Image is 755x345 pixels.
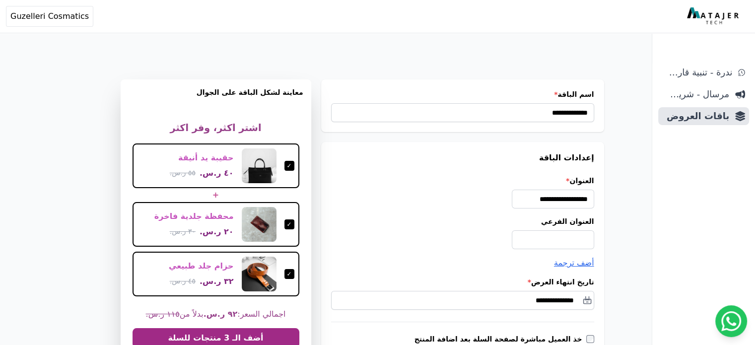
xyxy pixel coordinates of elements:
[662,109,729,123] span: باقات العروض
[331,277,594,287] label: تاريخ انتهاء العرض
[6,6,93,27] button: Guzelleri Cosmatics
[169,261,234,272] div: حزام جلد طبيعي
[200,276,234,287] span: ٣٢ ر.س.
[133,189,299,201] div: +
[662,66,732,79] span: ندرة - تنبية قارب علي النفاذ
[687,7,741,25] img: MatajerTech Logo
[554,257,594,269] button: أضف ترجمة
[414,334,586,344] label: خذ العميل مباشرة لصفحة السلة بعد اضافة المنتج
[170,276,196,286] span: ٤٥ ر.س.
[242,257,276,291] img: حزام جلد طبيعي
[168,332,263,344] span: أضف الـ 3 منتجات للسلة
[178,152,233,163] div: حقيبة يد أنيقة
[204,309,238,319] b: ٩٢ ر.س.
[331,216,594,226] label: العنوان الفرعي
[154,211,234,222] div: محفظة جلدية فاخرة
[331,152,594,164] h3: إعدادات الباقة
[200,167,234,179] span: ٤٠ ر.س.
[133,308,299,320] span: اجمالي السعر: بدلاً من
[170,226,196,237] span: ٣٠ ر.س.
[662,87,729,101] span: مرسال - شريط دعاية
[331,89,594,99] label: اسم الباقة
[331,176,594,186] label: العنوان
[10,10,89,22] span: Guzelleri Cosmatics
[242,148,276,183] img: حقيبة يد أنيقة
[133,121,299,136] h3: اشتر اكثر، وفر اكثر
[200,226,234,238] span: ٢٠ ر.س.
[146,309,180,319] s: ١١٥ ر.س.
[242,207,276,242] img: محفظة جلدية فاخرة
[129,87,303,109] h3: معاينة لشكل الباقة على الجوال
[554,258,594,268] span: أضف ترجمة
[170,168,196,178] span: ٥٥ ر.س.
